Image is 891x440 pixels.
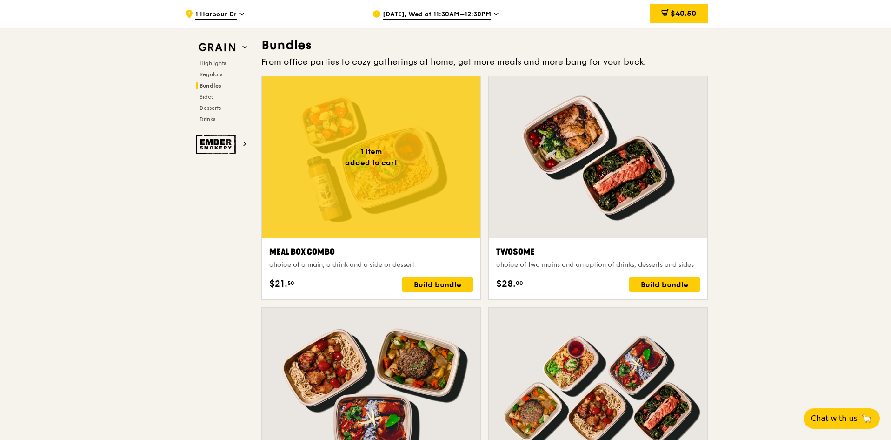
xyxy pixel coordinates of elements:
span: Desserts [199,105,221,111]
div: Twosome [496,245,700,258]
div: Build bundle [402,277,473,292]
div: Meal Box Combo [269,245,473,258]
span: [DATE], Wed at 11:30AM–12:30PM [383,10,491,20]
span: $21. [269,277,287,291]
h3: Bundles [261,37,708,54]
span: 1 Harbour Dr [195,10,237,20]
img: Ember Smokery web logo [196,135,239,154]
span: $28. [496,277,516,291]
span: Highlights [199,60,226,67]
span: Chat with us [811,413,858,424]
span: 50 [287,279,294,287]
div: Build bundle [629,277,700,292]
div: choice of two mains and an option of drinks, desserts and sides [496,260,700,270]
span: 00 [516,279,523,287]
span: Drinks [199,116,215,122]
span: Sides [199,94,213,100]
span: $40.50 [671,9,696,18]
div: choice of a main, a drink and a side or dessert [269,260,473,270]
div: From office parties to cozy gatherings at home, get more meals and more bang for your buck. [261,55,708,68]
button: Chat with us🦙 [804,408,880,429]
span: 🦙 [861,413,872,424]
img: Grain web logo [196,39,239,56]
span: Regulars [199,71,222,78]
span: Bundles [199,82,221,89]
